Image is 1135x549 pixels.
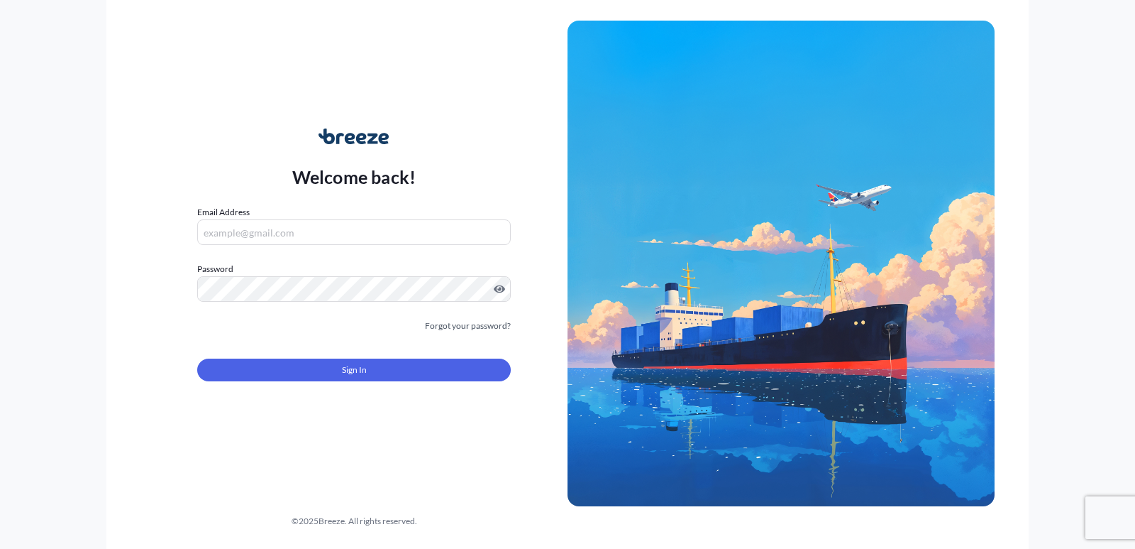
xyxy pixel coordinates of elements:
[342,363,367,377] span: Sign In
[197,205,250,219] label: Email Address
[197,219,511,245] input: example@gmail.com
[140,514,567,528] div: © 2025 Breeze. All rights reserved.
[425,319,511,333] a: Forgot your password?
[197,359,511,381] button: Sign In
[494,283,505,295] button: Show password
[292,165,416,188] p: Welcome back!
[567,21,995,506] img: Ship illustration
[197,262,511,276] label: Password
